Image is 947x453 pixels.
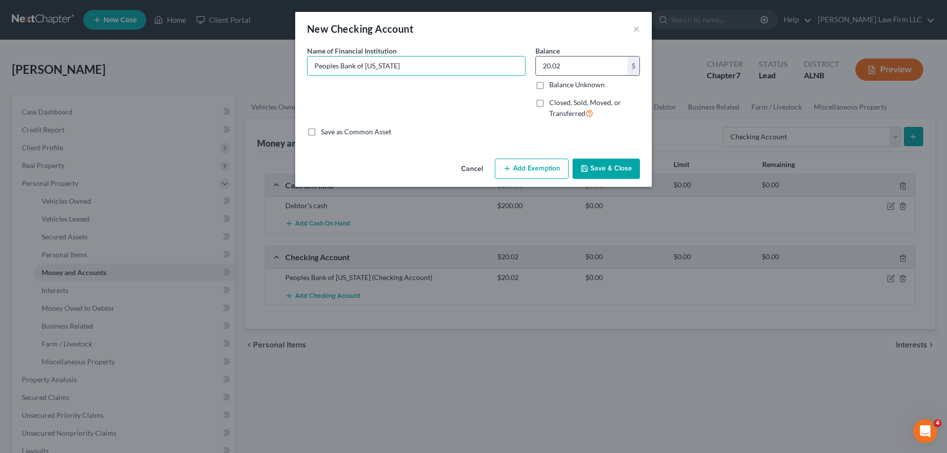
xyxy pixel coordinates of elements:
[934,419,942,427] span: 4
[321,127,391,137] label: Save as Common Asset
[628,57,639,75] div: $
[549,80,605,90] label: Balance Unknown
[633,23,640,35] button: ×
[536,57,628,75] input: 0.00
[307,47,397,55] span: Name of Financial Institution
[913,419,937,443] iframe: Intercom live chat
[549,98,621,117] span: Closed, Sold, Moved, or Transferred
[535,46,560,56] label: Balance
[453,160,491,179] button: Cancel
[307,22,414,36] div: New Checking Account
[495,159,569,179] button: Add Exemption
[308,57,525,75] input: Enter name...
[573,159,640,179] button: Save & Close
